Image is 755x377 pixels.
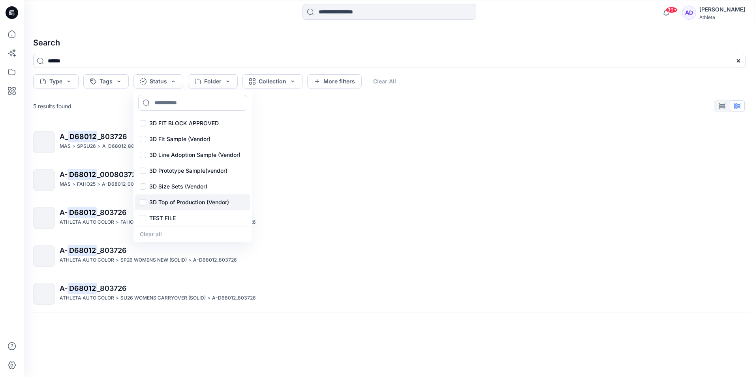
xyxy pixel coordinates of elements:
mark: D68012 [68,131,98,142]
p: > [116,218,119,226]
span: _803726 [98,132,127,141]
span: _803726 [97,284,127,292]
a: A_D68012_803726MAS>SPSU26>A_D68012_803726 [28,126,750,158]
p: MAS [60,180,71,188]
p: SP26 WOMENS NEW (SOLID) [120,256,187,264]
div: 3D Size Sets (Vendor) [135,179,250,194]
div: Athleta [699,14,745,20]
span: 99+ [666,7,678,13]
p: > [97,180,100,188]
button: Collection [242,74,302,89]
mark: D68012 [68,169,97,180]
p: > [188,256,192,264]
div: [PERSON_NAME] [699,5,745,14]
span: A_ [60,132,68,141]
span: A- [60,246,68,254]
p: FAHO25 [77,180,96,188]
span: _000803726 [97,170,141,179]
button: Type [33,74,79,89]
p: > [116,294,119,302]
div: TEST FILE [135,210,250,226]
button: More filters [307,74,362,89]
button: Status [133,74,183,89]
p: > [116,256,119,264]
p: MAS [60,142,71,151]
a: A-D68012_803726ATHLETA AUTO COLOR>SU26 WOMENS CARRYOVER (SOLID)>A-D68012_803726 [28,278,750,309]
button: Tags [83,74,129,89]
mark: D68012 [68,245,97,256]
p: ATHLETA AUTO COLOR [60,218,114,226]
div: 3D FIT BLOCK APPROVED [135,115,250,131]
a: A-D68012_000803726MAS>FAHO25>A-D68012_000803726 [28,164,750,196]
p: > [207,294,210,302]
span: A- [60,284,68,292]
a: A-D68012_803726ATHLETA AUTO COLOR>SP26 WOMENS NEW (SOLID)>A-D68012_803726 [28,240,750,271]
span: _803726 [97,208,127,217]
div: 3D Prototype Sample(vendor) [135,163,250,179]
p: ATHLETA AUTO COLOR [60,256,114,264]
div: 3D Fit Sample (Vendor) [135,131,250,147]
p: 3D Fit Sample (Vendor) [149,134,210,144]
a: A-D68012_803726ATHLETA AUTO COLOR>FAHO25 LATE ADD WOMENS (SOLID)>A-D68012_803726 [28,202,750,234]
p: TEST FILE [149,213,176,223]
p: 3D Prototype Sample(vendor) [149,166,227,175]
p: 3D Top of Production (Vendor) [149,198,229,207]
p: ATHLETA AUTO COLOR [60,294,114,302]
p: A-D68012_803726 [193,256,237,264]
div: 3D Top of Production (Vendor) [135,194,250,210]
p: > [72,142,75,151]
p: 3D Line Adoption Sample (Vendor) [149,150,240,160]
p: 3D FIT BLOCK APPROVED [149,119,219,128]
p: A_D68012_803726 [102,142,146,151]
button: Folder [188,74,238,89]
div: 3D Line Adoption Sample (Vendor) [135,147,250,163]
mark: D68012 [68,283,97,294]
span: A- [60,170,68,179]
p: FAHO25 LATE ADD WOMENS (SOLID) [120,218,206,226]
p: A-D68012_000803726 [102,180,155,188]
mark: D68012 [68,207,97,218]
p: A-D68012_803726 [212,294,256,302]
p: > [98,142,101,151]
span: A- [60,208,68,217]
p: SU26 WOMENS CARRYOVER (SOLID) [120,294,206,302]
p: SPSU26 [77,142,96,151]
p: > [72,180,75,188]
p: 5 results found [33,102,71,110]
p: 3D Size Sets (Vendor) [149,182,207,191]
div: AD [682,6,696,20]
h4: Search [27,32,752,54]
span: _803726 [97,246,127,254]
